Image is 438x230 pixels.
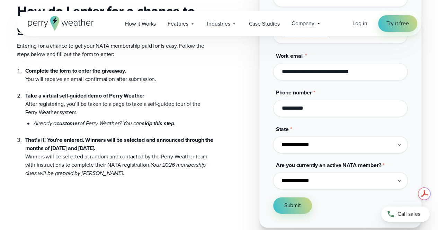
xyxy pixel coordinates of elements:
[381,206,430,222] a: Call sales
[386,19,409,28] span: Try it free
[25,92,145,100] strong: Take a virtual self-guided demo of Perry Weather
[25,136,213,152] strong: That’s it! You’re entered. Winners will be selected and announced through the months of [DATE] an...
[352,19,367,27] span: Log in
[119,17,162,31] a: How it Works
[168,20,188,28] span: Features
[56,119,80,127] strong: customer
[276,125,289,133] span: State
[273,197,312,214] button: Submit
[352,19,367,28] a: Log in
[17,3,214,36] h3: How do I enter for a chance to get my membership paid for?
[25,128,214,177] li: Winners will be selected at random and contacted by the Perry Weather team with instructions to c...
[207,20,230,28] span: Industries
[34,119,176,127] em: Already a of Perry Weather? You can .
[276,52,304,60] span: Work email
[284,201,301,210] span: Submit
[276,89,312,96] span: Phone number
[25,161,206,177] em: Your 2026 membership dues will be prepaid by [PERSON_NAME].
[25,83,214,128] li: After registering, you’ll be taken to a page to take a self-guided tour of the Perry Weather system.
[142,119,174,127] strong: skip this step
[243,17,285,31] a: Case Studies
[397,210,420,218] span: Call sales
[292,19,314,28] span: Company
[17,42,214,58] p: Entering for a chance to get your NATA membership paid for is easy. Follow the steps below and fi...
[25,67,214,83] li: You will receive an email confirmation after submission.
[125,20,156,28] span: How it Works
[276,161,381,169] span: Are you currently an active NATA member?
[25,67,126,75] strong: Complete the form to enter the giveaway.
[378,15,417,32] a: Try it free
[249,20,279,28] span: Case Studies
